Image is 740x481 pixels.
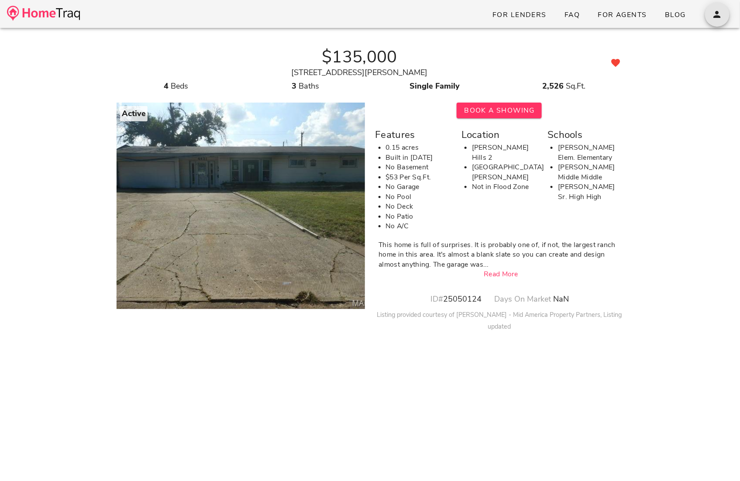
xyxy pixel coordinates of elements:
[386,162,451,172] li: No Basement
[696,439,740,481] iframe: Chat Widget
[164,81,169,91] strong: 4
[122,108,146,119] strong: Active
[664,10,686,20] span: Blog
[484,269,518,279] a: Read More
[566,81,585,91] span: Sq.Ft.
[558,182,623,202] li: [PERSON_NAME] Sr. High High
[171,81,188,91] span: Beds
[558,143,623,162] li: [PERSON_NAME] Elem. Elementary
[542,81,564,91] strong: 2,526
[292,81,296,91] strong: 3
[472,143,537,162] li: [PERSON_NAME] Hills 2
[386,221,451,231] li: No A/C
[117,67,602,79] div: [STREET_ADDRESS][PERSON_NAME]
[410,81,460,91] strong: Single Family
[461,127,537,143] div: Location
[591,7,654,23] a: For Agents
[431,294,444,304] span: ID#
[657,7,693,23] a: Blog
[472,182,537,192] li: Not in Flood Zone
[379,240,624,270] div: This home is full of surprises. It is probably one of, if not, the largest ranch home in this are...
[547,127,623,143] div: Schools
[558,162,623,182] li: [PERSON_NAME] Middle Middle
[598,10,647,20] span: For Agents
[386,212,451,222] li: No Patio
[557,7,587,23] a: FAQ
[322,45,397,69] strong: $135,000
[386,202,451,212] li: No Deck
[386,172,451,182] li: $53 Per Sq.Ft.
[485,7,554,23] a: For Lenders
[386,192,451,202] li: No Pool
[386,182,451,192] li: No Garage
[386,143,451,153] li: 0.15 acres
[564,10,580,20] span: FAQ
[424,293,489,305] div: 25050124
[483,260,489,269] span: ...
[377,310,622,331] small: Listing provided courtesy of [PERSON_NAME] - Mid America Property Partners, Listing updated
[472,162,537,182] li: [GEOGRAPHIC_DATA][PERSON_NAME]
[494,294,551,304] span: Days On Market
[457,103,542,118] button: Book A Showing
[7,6,80,21] img: desktop-logo.34a1112.png
[299,81,319,91] span: Baths
[553,294,569,304] span: NaN
[464,106,535,115] span: Book A Showing
[492,10,547,20] span: For Lenders
[375,127,451,143] div: Features
[386,153,451,163] li: Built in [DATE]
